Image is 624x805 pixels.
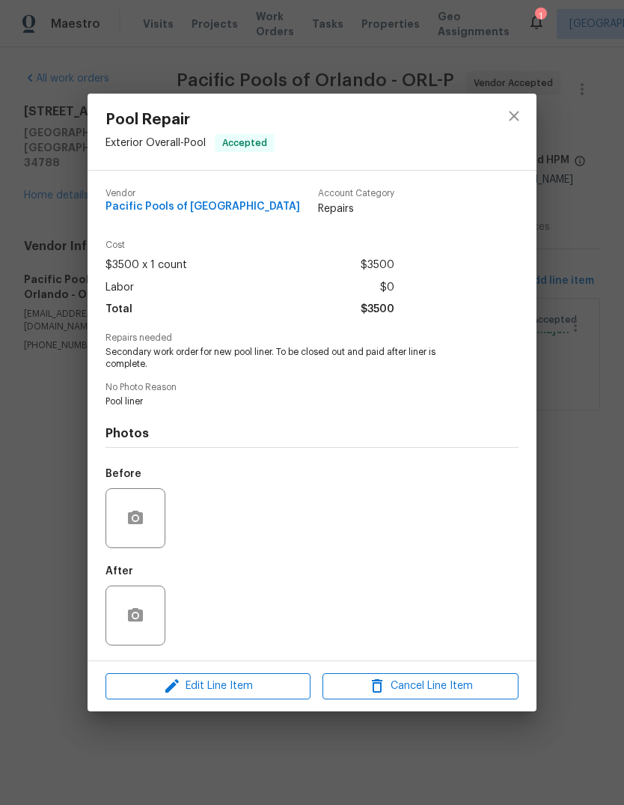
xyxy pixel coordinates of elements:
h5: After [105,566,133,577]
span: $3500 [361,255,394,276]
span: Labor [105,277,134,299]
span: Cost [105,240,394,250]
span: Accepted [216,136,273,151]
span: $3500 [361,299,394,321]
span: Total [105,299,132,321]
span: Repairs [318,201,394,216]
h5: Before [105,469,141,479]
span: Vendor [105,189,300,198]
span: Secondary work order for new pool liner. To be closed out and paid after liner is complete. [105,346,477,371]
span: Account Category [318,189,394,198]
span: $3500 x 1 count [105,255,187,276]
span: Cancel Line Item [327,677,514,696]
button: close [496,98,532,134]
span: $0 [380,277,394,299]
span: Edit Line Item [110,677,306,696]
span: No Photo Reason [105,383,519,392]
span: Pacific Pools of [GEOGRAPHIC_DATA] [105,201,300,213]
button: Cancel Line Item [322,673,519,699]
h4: Photos [105,426,519,441]
div: 1 [535,9,545,24]
button: Edit Line Item [105,673,311,699]
span: Repairs needed [105,333,519,343]
span: Exterior Overall - Pool [105,138,206,148]
span: Pool Repair [105,112,275,128]
span: Pool liner [105,395,477,408]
